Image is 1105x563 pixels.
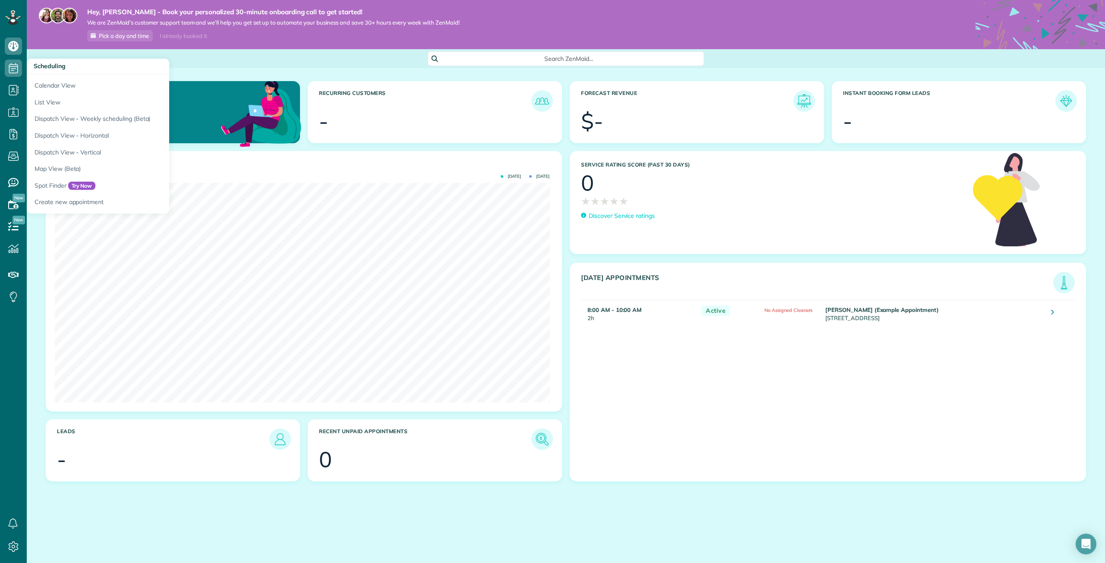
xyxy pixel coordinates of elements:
img: jorge-587dff0eeaa6aab1f244e6dc62b8924c3b6ad411094392a53c71c6c4a576187d.jpg [50,8,66,23]
a: Map View (Beta) [27,160,243,177]
a: Dispatch View - Weekly scheduling (Beta) [27,110,243,127]
div: 0 [319,449,332,470]
strong: Hey, [PERSON_NAME] - Book your personalized 30-minute onboarding call to get started! [87,8,460,16]
span: ★ [609,194,619,209]
strong: 8:00 AM - 10:00 AM [587,306,641,313]
a: List View [27,94,243,111]
span: ★ [600,194,609,209]
img: dashboard_welcome-42a62b7d889689a78055ac9021e634bf52bae3f8056760290aed330b23ab8690.png [219,71,303,155]
div: - [843,110,852,132]
span: ★ [619,194,628,209]
h3: Actual Revenue this month [57,162,553,170]
span: Pick a day and time [99,32,149,39]
h3: Instant Booking Form Leads [843,90,1055,112]
h3: Leads [57,428,269,450]
a: Dispatch View - Vertical [27,144,243,161]
td: 2h [581,300,697,327]
img: icon_recurring_customers-cf858462ba22bcd05b5a5880d41d6543d210077de5bb9ebc9590e49fd87d84ed.png [534,92,551,110]
span: [DATE] [529,174,549,179]
a: Dispatch View - Horizontal [27,127,243,144]
h3: Service Rating score (past 30 days) [581,162,964,168]
img: icon_todays_appointments-901f7ab196bb0bea1936b74009e4eb5ffbc2d2711fa7634e0d609ed5ef32b18b.png [1055,274,1073,291]
img: icon_form_leads-04211a6a04a5b2264e4ee56bc0799ec3eb69b7e499cbb523a139df1d13a81ae0.png [1058,92,1075,110]
a: Calendar View [27,74,243,94]
img: icon_unpaid_appointments-47b8ce3997adf2238b356f14209ab4cced10bd1f174958f3ca8f1d0dd7fffeee.png [534,431,551,448]
div: $- [581,110,603,132]
a: Discover Service ratings [581,211,655,220]
img: icon_forecast_revenue-8c13a41c7ed35a8dcfafea3cbb826a0462acb37728057bba2d056411b612bbbe.png [796,92,813,110]
span: Active [701,305,730,316]
div: Open Intercom Messenger [1076,534,1096,554]
span: ★ [590,194,600,209]
img: icon_leads-1bed01f49abd5b7fead27621c3d59655bb73ed531f8eeb49469d10e621d6b896.png [272,431,289,448]
a: Pick a day and time [87,30,153,41]
span: We are ZenMaid’s customer support team and we’ll help you get set up to automate your business an... [87,19,460,26]
span: Scheduling [34,62,66,70]
h3: [DATE] Appointments [581,274,1053,293]
img: michelle-19f622bdf1676172e81f8f8fba1fb50e276960ebfe0243fe18214015130c80e4.jpg [62,8,77,23]
a: Create new appointment [27,194,243,214]
span: ★ [581,194,590,209]
h3: Recent unpaid appointments [319,428,531,450]
div: 0 [581,172,594,194]
a: Spot FinderTry Now [27,177,243,194]
span: New [13,216,25,224]
h3: Forecast Revenue [581,90,793,112]
strong: [PERSON_NAME] (Example Appointment) [825,306,939,313]
div: - [57,449,66,470]
td: [STREET_ADDRESS] [823,300,1045,327]
span: New [13,194,25,202]
div: I already booked it [155,31,212,41]
h3: Recurring Customers [319,90,531,112]
p: Discover Service ratings [589,211,655,220]
span: No Assigned Cleaners [764,307,812,313]
span: Try Now [68,182,96,190]
div: - [319,110,328,132]
img: maria-72a9807cf96188c08ef61303f053569d2e2a8a1cde33d635c8a3ac13582a053d.jpg [39,8,54,23]
span: [DATE] [501,174,521,179]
